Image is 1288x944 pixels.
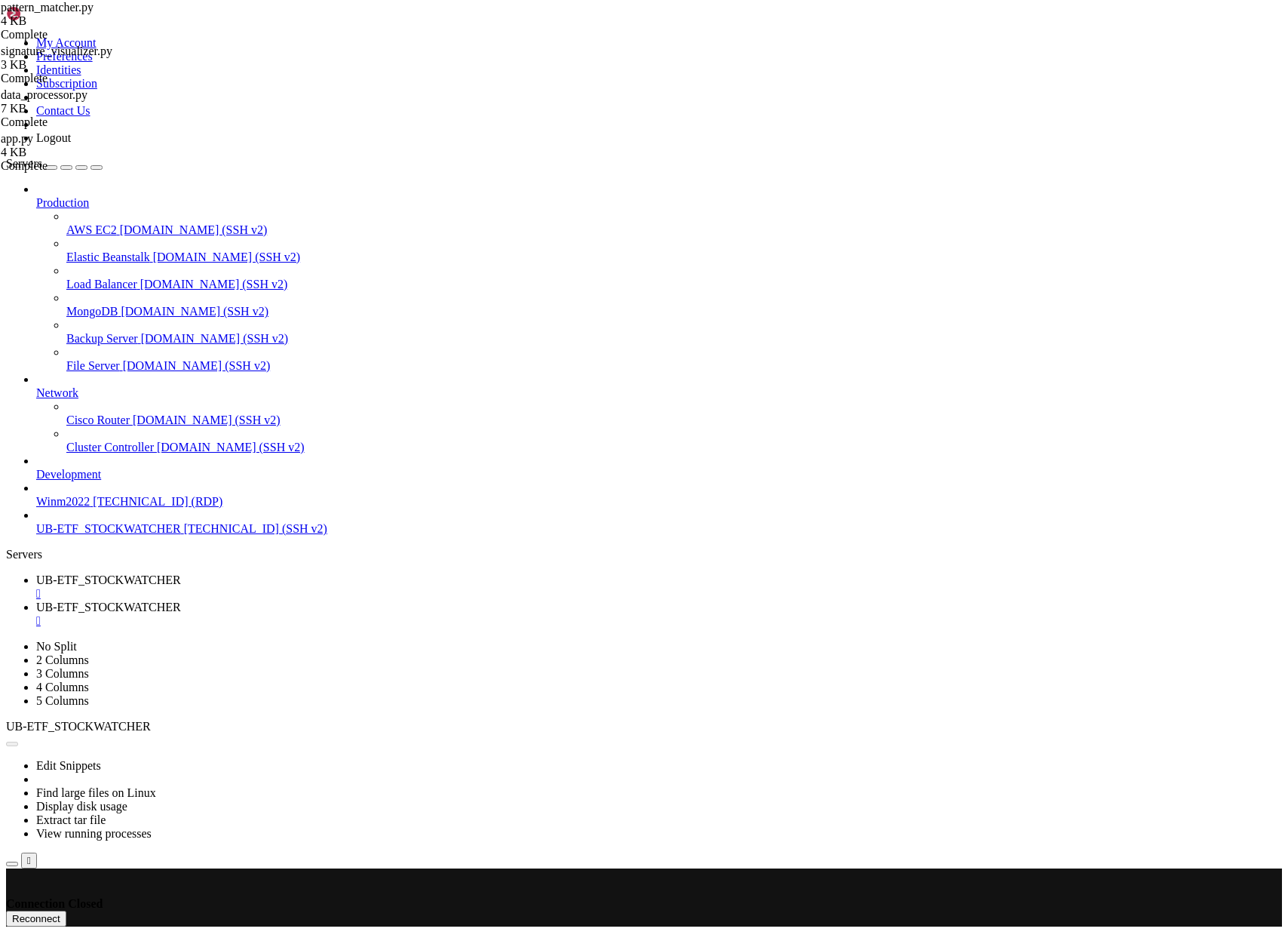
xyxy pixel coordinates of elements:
[1,28,152,42] div: Complete
[1,115,152,129] div: Complete
[1,88,152,115] span: data_processor.py
[1,132,33,145] span: app.py
[1,159,152,173] div: Complete
[1,132,152,159] span: app.py
[1,58,152,72] div: 3 KB
[1,45,112,57] span: signature_visualizer.py
[1,45,152,72] span: signature_visualizer.py
[1,1,152,28] span: pattern_matcher.py
[1,1,94,14] span: pattern_matcher.py
[1,72,152,85] div: Complete
[1,14,152,28] div: 4 KB
[1,88,87,101] span: data_processor.py
[1,146,152,159] div: 4 KB
[1,102,152,115] div: 7 KB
